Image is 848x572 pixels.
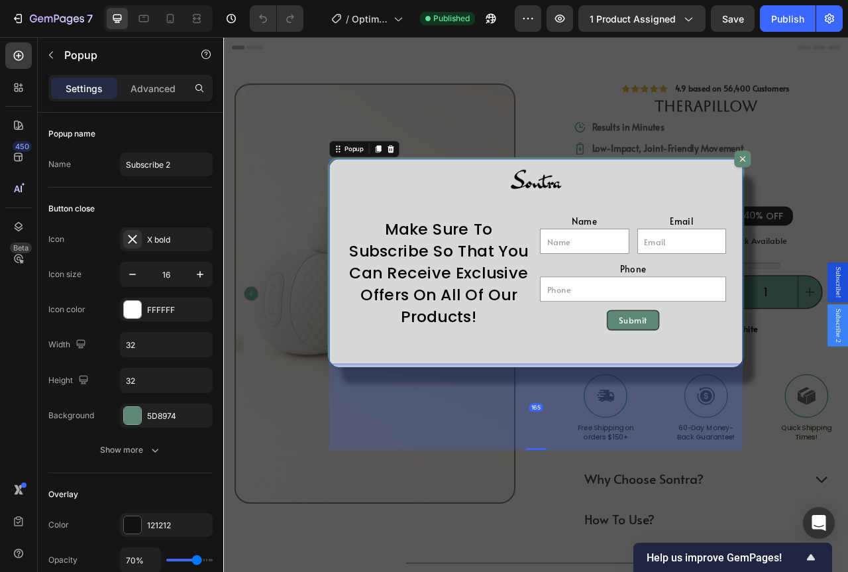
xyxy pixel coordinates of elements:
div: Dialog content [132,153,662,418]
div: Width [48,336,89,354]
input: E.g. New popup [120,152,213,176]
div: Button close [48,203,95,215]
div: Opacity [48,554,78,566]
p: Popup [64,47,177,63]
span: Subscribe! [775,292,788,332]
div: 165 [389,466,406,477]
div: Icon size [48,268,81,280]
input: Name [403,244,516,276]
div: Open Intercom Messenger [803,507,835,539]
div: Undo/Redo [250,5,303,32]
p: 7 [87,11,93,27]
div: FFFFFF [147,304,209,316]
div: Popup name [48,128,95,140]
div: X bold [147,234,209,246]
button: Save [711,5,755,32]
div: Show more [100,443,162,457]
span: / [346,12,349,26]
input: Auto [121,548,160,572]
div: Color [48,519,69,531]
span: Save [722,13,744,25]
div: Name [403,225,516,244]
input: Auto [121,369,212,392]
button: 7 [5,5,99,32]
div: Phone [403,286,639,305]
input: Email [527,244,640,276]
button: Submit [488,347,555,372]
iframe: Design area [223,37,848,572]
div: Dialog body [134,155,661,420]
span: 1 product assigned [590,12,676,26]
button: Show more [48,438,213,462]
div: Icon color [48,304,85,315]
button: Show survey - Help us improve GemPages! [647,549,819,565]
button: 1 product assigned [578,5,706,32]
div: 5D8974 [147,410,209,422]
input: Phone [403,305,639,337]
div: Publish [771,12,804,26]
span: Optimized Landing Page Template [352,12,388,26]
div: Submit [503,353,539,367]
p: Advanced [131,82,176,95]
div: 121212 [147,520,209,532]
div: Icon [48,233,64,245]
span: Subscribe 2 [775,345,788,389]
span: Published [433,13,470,25]
p: Settings [66,82,103,95]
div: Background [48,410,94,422]
input: Auto [121,333,212,357]
div: Popup [151,137,180,148]
h2: Make Sure To Subscribe So That You Can Receive Exclusive Offers On All Of Our Products! [156,229,392,371]
span: Help us improve GemPages! [647,551,803,564]
div: Overlay [48,488,78,500]
div: Beta [10,243,32,253]
div: Height [48,372,91,390]
img: gempages_580487062902277038-b351c51b-3dc4-4a6a-b3b6-8c7febd40da2.png [364,150,431,216]
div: Email [527,225,640,244]
button: Publish [760,5,816,32]
div: Name [48,158,71,170]
div: 450 [13,141,32,152]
